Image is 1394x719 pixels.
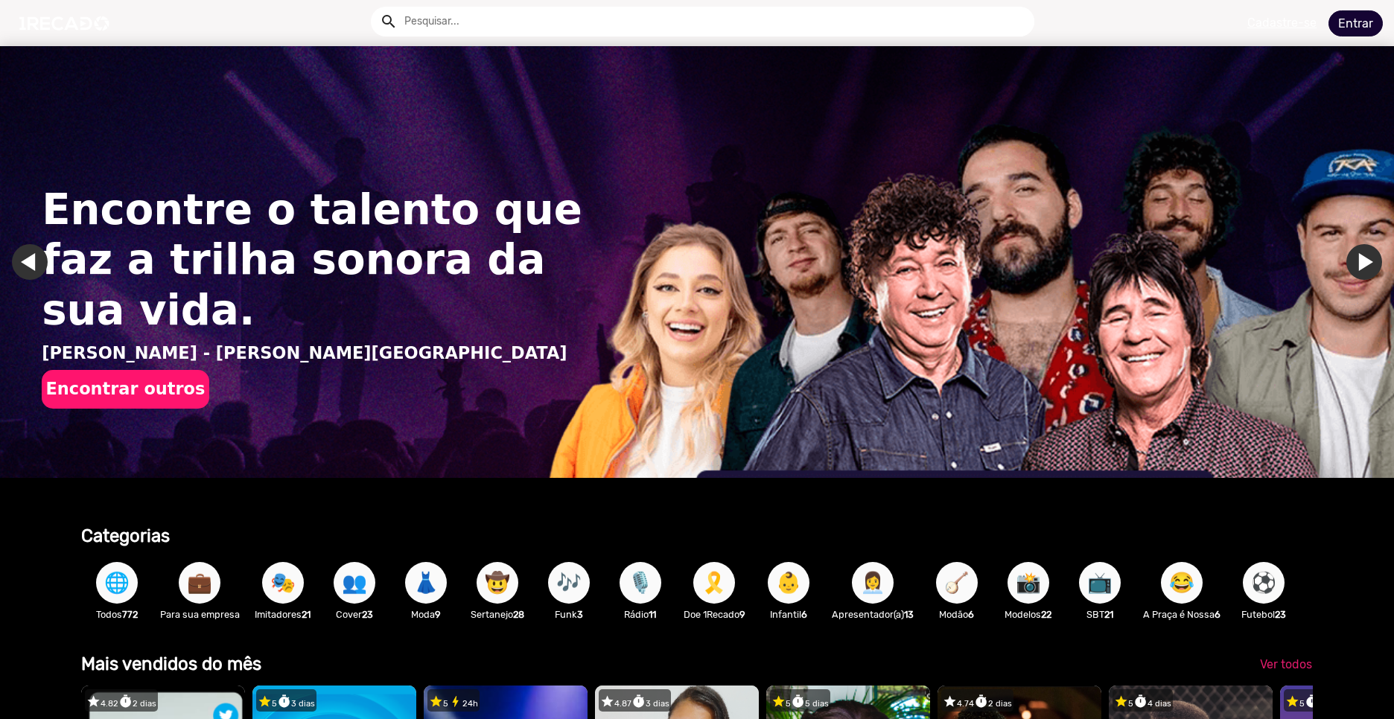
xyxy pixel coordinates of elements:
p: Futebol [1235,607,1292,621]
mat-icon: Example home icon [380,13,398,31]
p: Para sua empresa [160,607,240,621]
p: Funk [541,607,597,621]
button: 😂 [1161,562,1203,604]
span: 🎭 [270,562,296,604]
span: ⚽ [1251,562,1276,604]
button: 👶 [768,562,809,604]
p: A Praça é Nossa [1143,607,1220,621]
span: 👥 [342,562,367,604]
a: Ir para o próximo slide [1346,244,1382,280]
p: Rádio [612,607,669,621]
a: Entrar [1328,10,1383,36]
span: 🎙️ [628,562,653,604]
b: 28 [513,609,524,620]
p: SBT [1072,607,1128,621]
button: 🪕 [936,562,978,604]
p: Moda [398,607,454,621]
b: 6 [1215,609,1220,620]
b: 3 [577,609,583,620]
b: Mais vendidos do mês [81,654,261,674]
button: 👗 [405,562,447,604]
button: Example home icon [375,7,401,33]
p: Todos [89,607,145,621]
span: 😂 [1169,562,1194,604]
button: 🎗️ [693,562,735,604]
button: 💼 [179,562,220,604]
b: 9 [435,609,441,620]
b: 22 [1041,609,1051,620]
span: 📸 [1016,562,1041,604]
button: 🌐 [96,562,138,604]
p: DJ [1307,607,1363,621]
button: 🎭 [262,562,304,604]
span: 🤠 [485,562,510,604]
b: Categorias [81,525,170,546]
button: 🎶 [548,562,590,604]
span: 💼 [187,562,212,604]
p: Imitadores [255,607,311,621]
span: 🪕 [944,562,970,604]
a: Ir para o último slide [12,244,48,280]
b: 23 [1275,609,1286,620]
button: Encontrar outros [42,370,209,409]
b: 772 [122,609,138,620]
button: 👥 [334,562,375,604]
p: Apresentador(a) [832,607,914,621]
h1: Encontre o talento que faz a trilha sonora da sua vida. [42,185,599,335]
input: Pesquisar... [393,7,1034,36]
b: 23 [362,609,373,620]
span: 📺 [1087,562,1113,604]
b: 21 [1104,609,1113,620]
p: [PERSON_NAME] - [PERSON_NAME][GEOGRAPHIC_DATA] [42,341,599,366]
b: 13 [904,609,914,620]
b: 21 [302,609,311,620]
span: 🎗️ [701,562,727,604]
b: 11 [649,609,656,620]
span: 👶 [776,562,801,604]
button: 📺 [1079,562,1121,604]
p: Sertanejo [469,607,526,621]
b: 6 [801,609,807,620]
button: ⚽ [1243,562,1285,604]
span: 👩‍💼 [860,562,885,604]
span: Ver todos [1260,657,1312,671]
button: 🎙️ [620,562,661,604]
button: 🤠 [477,562,518,604]
p: Infantil [760,607,817,621]
span: 👗 [413,562,439,604]
p: Doe 1Recado [684,607,745,621]
span: 🎶 [556,562,582,604]
button: 📸 [1008,562,1049,604]
p: Modão [929,607,985,621]
u: Cadastre-se [1247,16,1317,30]
p: Modelos [1000,607,1057,621]
button: 👩‍💼 [852,562,894,604]
p: Cover [326,607,383,621]
b: 9 [739,609,745,620]
b: 6 [968,609,974,620]
span: 🌐 [104,562,130,604]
